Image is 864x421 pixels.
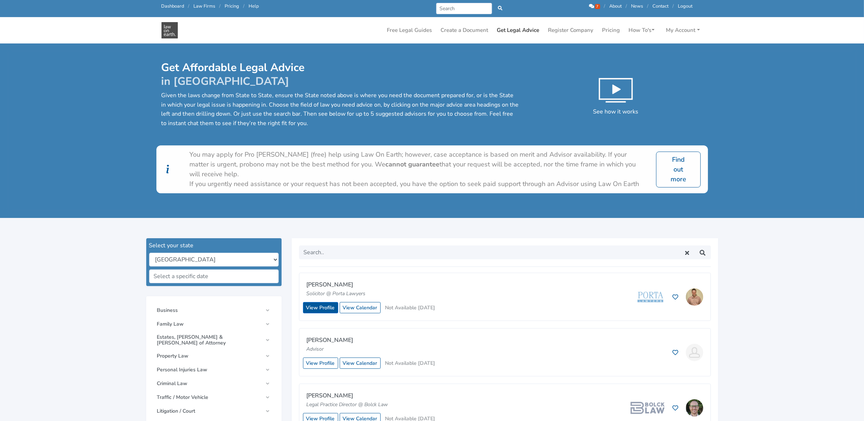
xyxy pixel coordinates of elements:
[157,334,263,346] span: Estates, [PERSON_NAME] & [PERSON_NAME] of Attorney
[307,280,434,290] p: [PERSON_NAME]
[340,302,381,313] a: View Calendar
[610,3,622,9] a: About
[436,3,492,14] input: Search
[382,302,439,313] button: Not Available [DATE]
[384,23,435,37] a: Free Legal Guides
[604,3,606,9] span: /
[307,345,434,353] p: Advisor
[653,3,669,9] a: Contact
[663,23,703,37] a: My Account
[243,3,245,9] span: /
[307,290,434,298] p: Solicitor @ Porta Lawyers
[149,241,279,250] div: Select your state
[153,304,274,317] a: Business
[656,152,700,187] a: Find out more
[153,363,274,376] a: Personal Injuries Law
[303,302,338,313] a: View Profile
[593,108,639,116] span: See how it works
[678,3,693,9] a: Logout
[626,23,658,37] a: How To's
[635,288,666,306] img: Porta Lawyers
[190,179,648,189] div: If you urgently need assistance or your request has not been accepted, you have the option to see...
[545,23,597,37] a: Register Company
[225,3,239,9] a: Pricing
[161,22,178,38] img: Get Legal Advice in
[382,358,439,369] button: Not Available [DATE]
[595,4,600,9] span: 7
[157,408,263,414] span: Litigation / Court
[647,3,649,9] span: /
[194,3,216,9] a: Law Firms
[153,391,274,404] a: Traffic / Motor Vehicle
[686,344,703,361] img: Amanda Gleeson
[299,245,680,259] input: Search..
[153,405,274,418] a: Litigation / Court
[386,160,440,169] b: cannot guarantee
[307,336,434,345] p: [PERSON_NAME]
[157,308,263,313] span: Business
[686,399,703,417] img: Clayton Bolck
[153,318,274,331] a: Family Law
[585,65,647,125] button: See how it works
[438,23,491,37] a: Create a Document
[190,150,648,179] div: You may apply for Pro [PERSON_NAME] (free) help using Law On Earth; however, case acceptance is b...
[153,377,274,390] a: Criminal Law
[149,269,279,283] input: Select a specific date
[157,367,263,373] span: Personal Injuries Law
[188,3,190,9] span: /
[157,395,263,400] span: Traffic / Motor Vehicle
[631,3,643,9] a: News
[157,353,263,359] span: Property Law
[589,3,601,9] a: 7
[249,3,259,9] a: Help
[307,391,434,401] p: [PERSON_NAME]
[161,91,519,128] p: Given the laws change from State to State, ensure the State noted above is where you need the doc...
[307,401,434,409] p: Legal Practice Director @ Bolck Law
[153,331,274,349] a: Estates, [PERSON_NAME] & [PERSON_NAME] of Attorney
[161,74,290,89] span: in [GEOGRAPHIC_DATA]
[161,3,184,9] a: Dashboard
[673,3,674,9] span: /
[157,381,263,387] span: Criminal Law
[157,321,263,327] span: Family Law
[153,350,274,363] a: Property Law
[340,358,381,369] a: View Calendar
[161,61,519,88] h1: Get Affordable Legal Advice
[494,23,542,37] a: Get Legal Advice
[626,3,627,9] span: /
[686,288,703,306] img: Bailey Eustace
[629,401,666,415] img: Bolck Law
[599,23,623,37] a: Pricing
[303,358,338,369] a: View Profile
[220,3,221,9] span: /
